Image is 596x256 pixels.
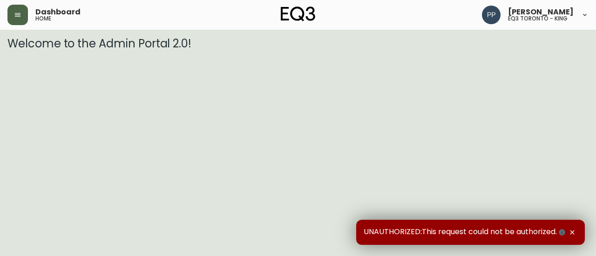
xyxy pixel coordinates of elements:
span: UNAUTHORIZED:This request could not be authorized. [364,227,567,237]
h3: Welcome to the Admin Portal 2.0! [7,37,589,50]
h5: eq3 toronto - king [508,16,568,21]
span: [PERSON_NAME] [508,8,574,16]
img: 93ed64739deb6bac3372f15ae91c6632 [482,6,501,24]
img: logo [281,7,315,21]
span: Dashboard [35,8,81,16]
h5: home [35,16,51,21]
